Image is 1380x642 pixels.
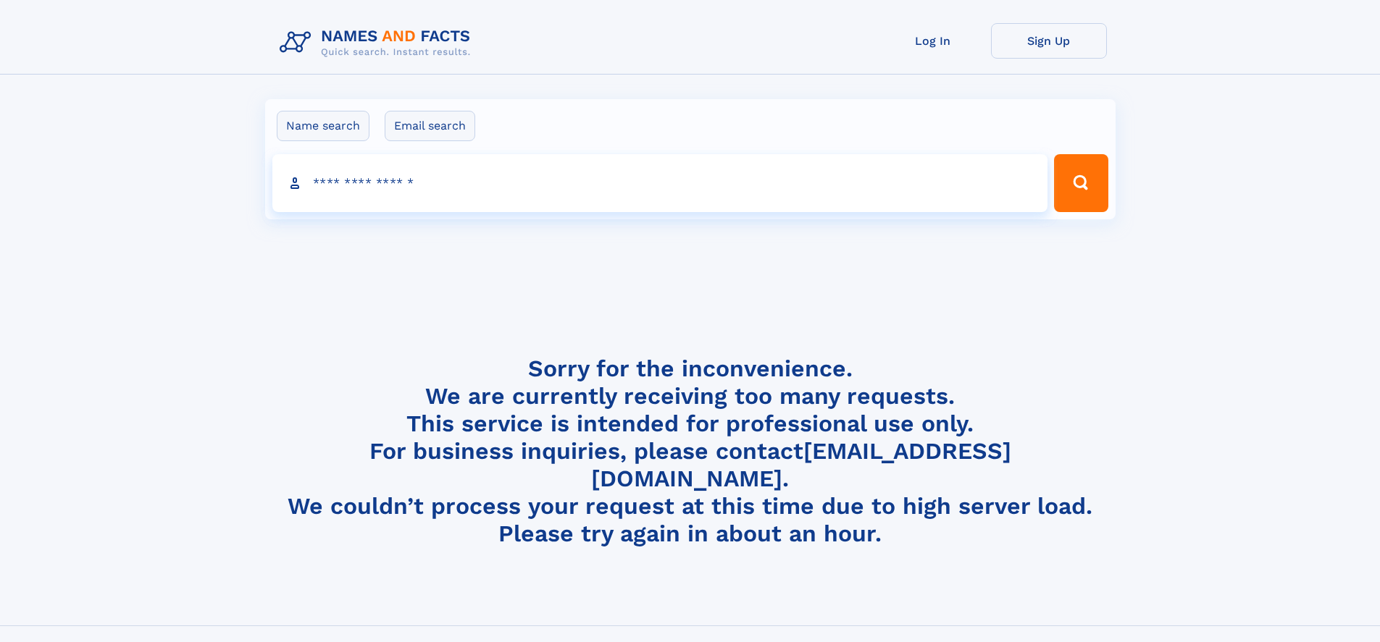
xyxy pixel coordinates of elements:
[385,111,475,141] label: Email search
[272,154,1048,212] input: search input
[274,355,1107,548] h4: Sorry for the inconvenience. We are currently receiving too many requests. This service is intend...
[1054,154,1108,212] button: Search Button
[591,437,1011,492] a: [EMAIL_ADDRESS][DOMAIN_NAME]
[274,23,482,62] img: Logo Names and Facts
[277,111,369,141] label: Name search
[875,23,991,59] a: Log In
[991,23,1107,59] a: Sign Up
